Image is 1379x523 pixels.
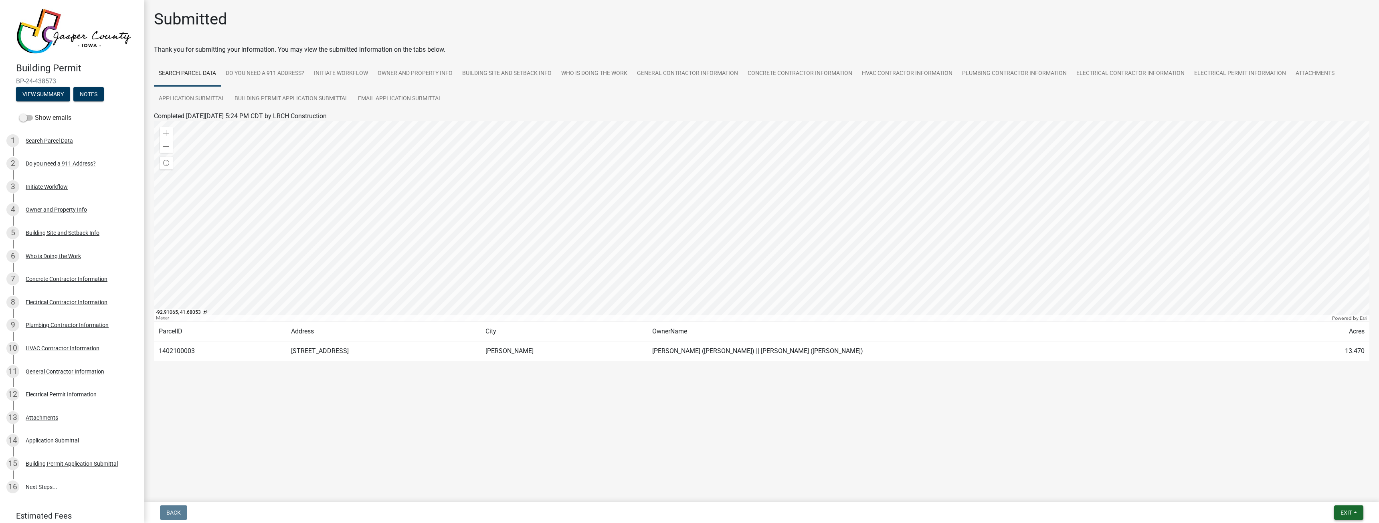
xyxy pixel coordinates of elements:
div: 13 [6,411,19,424]
wm-modal-confirm: Summary [16,91,70,98]
td: Acres [1285,322,1369,341]
div: Find my location [160,157,173,170]
td: Address [286,322,481,341]
div: Plumbing Contractor Information [26,322,109,328]
td: 1402100003 [154,341,286,361]
div: Who is Doing the Work [26,253,81,259]
span: Exit [1341,509,1352,516]
div: Attachments [26,415,58,420]
td: [PERSON_NAME] ([PERSON_NAME]) || [PERSON_NAME] ([PERSON_NAME]) [647,341,1285,361]
a: Building Permit Application Submittal [230,86,353,112]
a: General Contractor Information [632,61,743,87]
div: Search Parcel Data [26,138,73,143]
div: 4 [6,203,19,216]
a: Attachments [1291,61,1339,87]
a: Do you need a 911 Address? [221,61,309,87]
div: Initiate Workflow [26,184,68,190]
td: 13.470 [1285,341,1369,361]
button: Back [160,505,187,520]
button: Exit [1334,505,1363,520]
div: 2 [6,157,19,170]
div: Zoom out [160,140,173,153]
div: 15 [6,457,19,470]
td: [STREET_ADDRESS] [286,341,481,361]
a: Electrical Permit Information [1189,61,1291,87]
div: Electrical Permit Information [26,392,97,397]
wm-modal-confirm: Notes [73,91,104,98]
div: HVAC Contractor Information [26,345,99,351]
div: 12 [6,388,19,401]
span: BP-24-438573 [16,77,128,85]
a: Search Parcel Data [154,61,221,87]
div: Application Submittal [26,438,79,443]
div: Electrical Contractor Information [26,299,107,305]
div: 16 [6,481,19,493]
td: [PERSON_NAME] [481,341,647,361]
a: Email Application Submittal [353,86,447,112]
td: City [481,322,647,341]
span: Back [166,509,181,516]
a: Esri [1360,315,1367,321]
a: Who is Doing the Work [556,61,632,87]
div: 6 [6,250,19,263]
div: 8 [6,296,19,309]
div: General Contractor Information [26,369,104,374]
div: Owner and Property Info [26,207,87,212]
td: OwnerName [647,322,1285,341]
a: Concrete Contractor Information [743,61,857,87]
a: Building Site and Setback Info [457,61,556,87]
div: Thank you for submitting your information. You may view the submitted information on the tabs below. [154,45,1369,55]
div: 9 [6,319,19,331]
div: 3 [6,180,19,193]
div: Zoom in [160,127,173,140]
div: 14 [6,434,19,447]
a: HVAC Contractor Information [857,61,957,87]
div: Do you need a 911 Address? [26,161,96,166]
div: Building Site and Setback Info [26,230,99,236]
h4: Building Permit [16,63,138,74]
a: Plumbing Contractor Information [957,61,1072,87]
button: Notes [73,87,104,101]
div: 7 [6,273,19,285]
div: Maxar [154,315,1330,321]
div: 10 [6,342,19,355]
div: Concrete Contractor Information [26,276,107,282]
label: Show emails [19,113,71,123]
a: Electrical Contractor Information [1072,61,1189,87]
img: Jasper County, Iowa [16,8,131,54]
span: Completed [DATE][DATE] 5:24 PM CDT by LRCH Construction [154,112,327,120]
div: Powered by [1330,315,1369,321]
div: 11 [6,365,19,378]
a: Initiate Workflow [309,61,373,87]
a: Application Submittal [154,86,230,112]
td: ParcelID [154,322,286,341]
div: 1 [6,134,19,147]
h1: Submitted [154,10,227,29]
button: View Summary [16,87,70,101]
div: Building Permit Application Submittal [26,461,118,466]
a: Owner and Property Info [373,61,457,87]
div: 5 [6,226,19,239]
